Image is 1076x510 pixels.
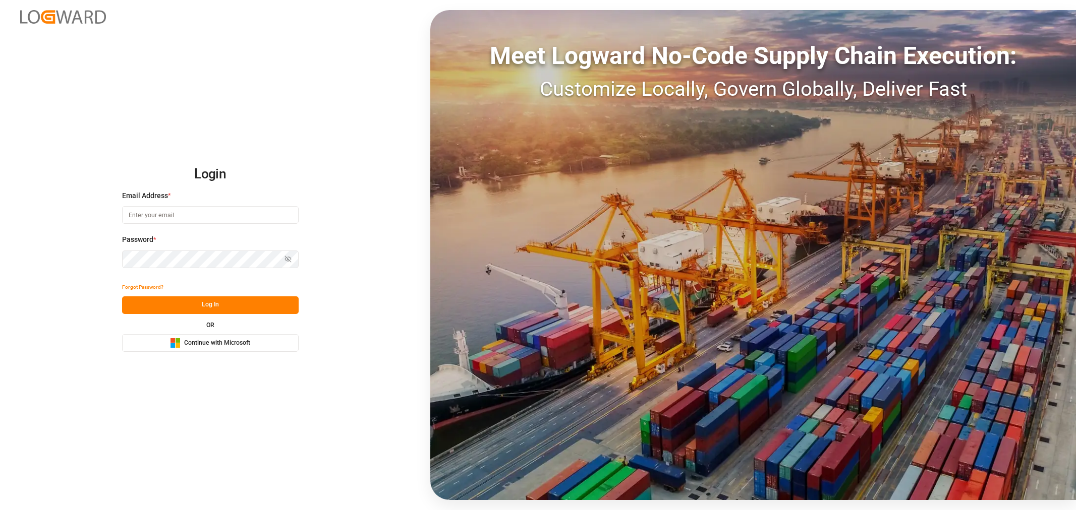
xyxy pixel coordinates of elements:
[122,234,153,245] span: Password
[430,74,1076,104] div: Customize Locally, Govern Globally, Deliver Fast
[206,322,214,328] small: OR
[122,334,299,352] button: Continue with Microsoft
[20,10,106,24] img: Logward_new_orange.png
[122,279,163,296] button: Forgot Password?
[122,206,299,224] input: Enter your email
[430,38,1076,74] div: Meet Logward No-Code Supply Chain Execution:
[184,339,250,348] span: Continue with Microsoft
[122,158,299,190] h2: Login
[122,190,168,201] span: Email Address
[122,296,299,314] button: Log In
